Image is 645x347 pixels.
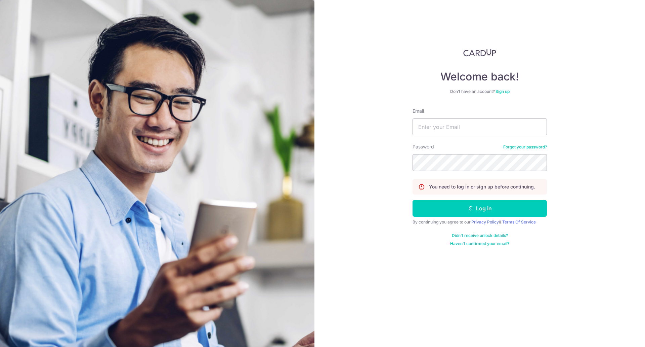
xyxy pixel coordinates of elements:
[502,219,536,224] a: Terms Of Service
[503,144,547,150] a: Forgot your password?
[413,108,424,114] label: Email
[450,241,509,246] a: Haven't confirmed your email?
[413,200,547,217] button: Log in
[413,89,547,94] div: Don’t have an account?
[413,143,434,150] label: Password
[429,183,535,190] p: You need to log in or sign up before continuing.
[463,48,496,57] img: CardUp Logo
[413,219,547,225] div: By continuing you agree to our &
[413,70,547,83] h4: Welcome back!
[496,89,510,94] a: Sign up
[413,118,547,135] input: Enter your Email
[452,233,508,238] a: Didn't receive unlock details?
[471,219,499,224] a: Privacy Policy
